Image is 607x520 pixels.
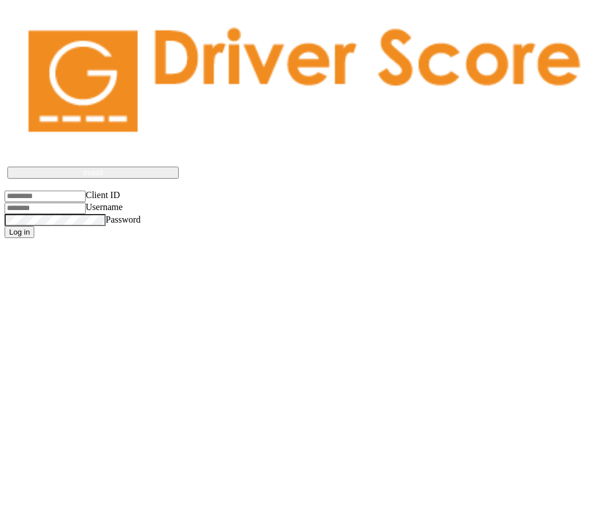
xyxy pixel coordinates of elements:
label: Username [86,202,123,212]
label: Password [106,215,140,224]
button: Install [7,167,179,179]
label: Client ID [86,190,120,200]
button: Log in [5,226,34,238]
p: Driver Score works best if installed on the device [19,151,588,161]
